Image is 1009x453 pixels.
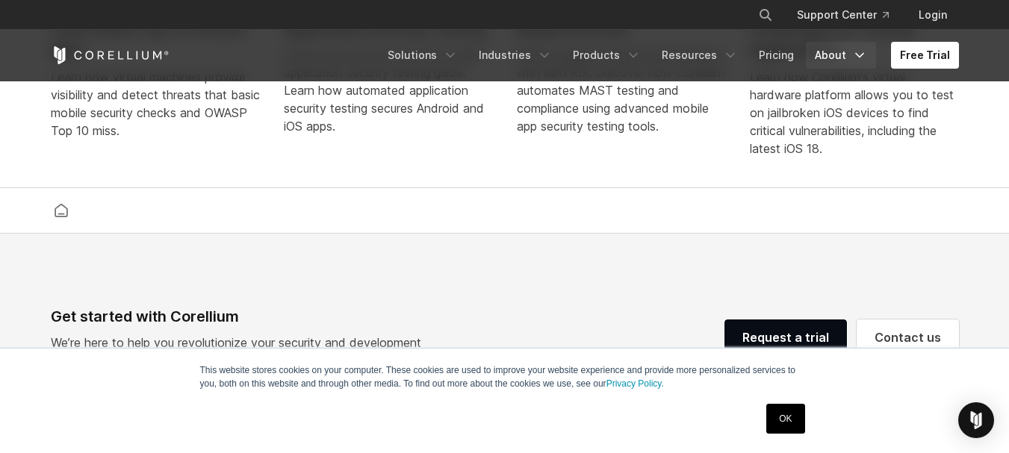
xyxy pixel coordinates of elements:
[740,1,959,28] div: Navigation Menu
[958,402,994,438] div: Open Intercom Messenger
[785,1,901,28] a: Support Center
[517,46,726,135] div: Defend against mobile data breaches with MATRIX. Discover how Corellium automates MAST testing an...
[51,305,433,328] div: Get started with Corellium
[51,334,433,369] p: We’re here to help you revolutionize your security and development practices with pioneering tech...
[379,42,959,69] div: Navigation Menu
[653,42,747,69] a: Resources
[51,46,170,64] a: Corellium Home
[379,42,467,69] a: Solutions
[724,319,847,355] a: Request a trial
[752,1,779,28] button: Search
[891,42,959,69] a: Free Trial
[48,200,75,221] a: Corellium home
[806,42,876,69] a: About
[606,378,664,389] a: Privacy Policy.
[750,42,803,69] a: Pricing
[470,42,561,69] a: Industries
[857,319,959,355] a: Contact us
[750,68,959,157] div: Learn how Corellium's virtual hardware platform allows you to test on jailbroken iOS devices to f...
[907,1,959,28] a: Login
[564,42,650,69] a: Products
[284,46,493,135] div: Enhance protection with this mobile application security testing guide. Learn how automated appli...
[200,363,810,390] p: This website stores cookies on your computer. These cookies are used to improve your website expe...
[51,68,260,140] div: Learn how virtual machines provide visibility and detect threats that basic mobile security check...
[766,404,804,434] a: OK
